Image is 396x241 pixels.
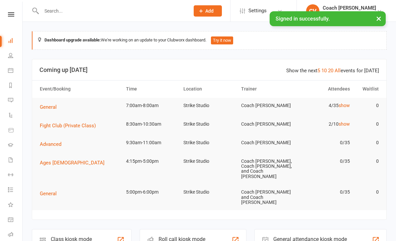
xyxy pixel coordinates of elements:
span: General [40,191,57,197]
input: Search... [39,6,185,16]
div: We're working on an update to your Clubworx dashboard. [32,31,387,50]
td: 7:00am-8:00am [123,98,180,113]
button: Fight Club (Private Class) [40,122,100,130]
th: Location [180,81,238,97]
td: 8:30am-10:30am [123,116,180,132]
td: 0 [353,135,382,151]
td: Strike Studio [180,153,238,169]
button: × [373,11,385,26]
button: Ages [DEMOGRAPHIC_DATA] [40,159,109,167]
a: Reports [8,79,23,93]
a: All [335,68,341,74]
th: Event/Booking [37,81,123,97]
a: 5 [317,68,320,74]
td: 0/35 [296,184,353,200]
td: 4/35 [296,98,353,113]
span: Advanced [40,141,61,147]
td: 4:15pm-5:00pm [123,153,180,169]
button: Advanced [40,140,66,148]
span: Settings [248,3,267,18]
div: Strike Studio [323,11,376,17]
a: General attendance kiosk mode [8,213,23,228]
a: Product Sales [8,123,23,138]
th: Time [123,81,180,97]
td: Strike Studio [180,98,238,113]
button: Try it now [211,36,233,44]
td: Coach [PERSON_NAME] [238,116,296,132]
td: Coach [PERSON_NAME], Coach [PERSON_NAME], and Coach [PERSON_NAME] [238,153,296,185]
div: Show the next events for [DATE] [286,67,379,75]
span: General [40,104,57,110]
td: 0/35 [296,153,353,169]
span: Ages [DEMOGRAPHIC_DATA] [40,160,104,166]
td: Strike Studio [180,116,238,132]
td: 0 [353,153,382,169]
td: 0 [353,98,382,113]
a: show [339,121,350,127]
a: People [8,49,23,64]
td: 2/10 [296,116,353,132]
td: 0 [353,116,382,132]
span: Add [205,8,214,14]
strong: Dashboard upgrade available: [44,37,101,42]
td: Coach [PERSON_NAME] [238,135,296,151]
span: Signed in successfully. [276,16,330,22]
div: Coach [PERSON_NAME] [323,5,376,11]
td: 0/35 [296,135,353,151]
td: Strike Studio [180,135,238,151]
td: 5:00pm-6:00pm [123,184,180,200]
span: Fight Club (Private Class) [40,123,96,129]
button: Add [194,5,222,17]
td: 0 [353,184,382,200]
a: Calendar [8,64,23,79]
a: show [339,103,350,108]
a: 20 [328,68,333,74]
a: Dashboard [8,34,23,49]
td: 9:30am-11:00am [123,135,180,151]
button: General [40,103,61,111]
a: What's New [8,198,23,213]
td: Strike Studio [180,184,238,200]
th: Trainer [238,81,296,97]
th: Waitlist [353,81,382,97]
td: Coach [PERSON_NAME] [238,98,296,113]
h3: Coming up [DATE] [39,67,379,73]
a: 10 [321,68,327,74]
div: CV [306,4,319,18]
th: Attendees [296,81,353,97]
td: Coach [PERSON_NAME] and Coach [PERSON_NAME] [238,184,296,210]
button: General [40,190,61,198]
